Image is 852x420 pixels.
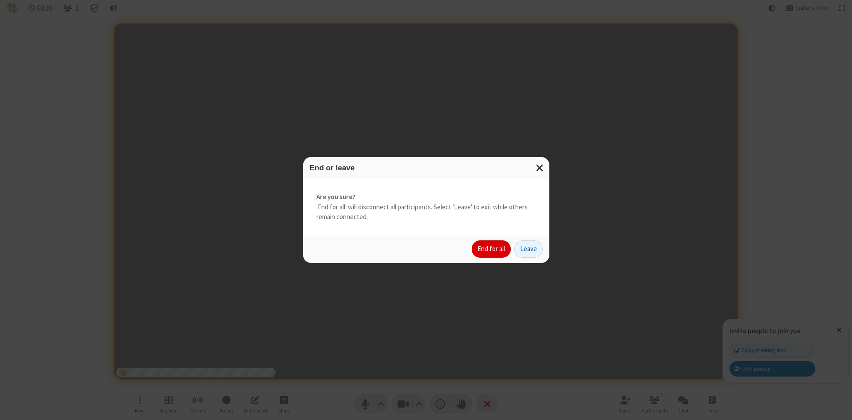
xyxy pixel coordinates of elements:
[303,179,549,236] div: 'End for all' will disconnect all participants. Select 'Leave' to exit while others remain connec...
[310,164,543,172] h3: End or leave
[514,240,543,258] button: Leave
[316,192,536,202] strong: Are you sure?
[472,240,511,258] button: End for all
[531,157,549,179] button: Close modal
